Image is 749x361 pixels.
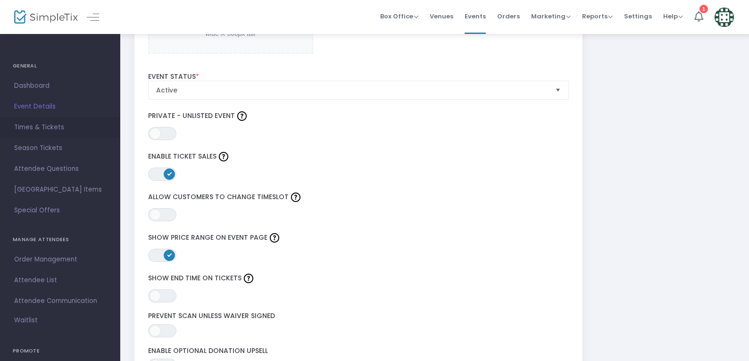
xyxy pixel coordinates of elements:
span: ON [167,171,172,176]
button: Select [551,81,565,99]
img: question-mark [270,233,279,243]
span: Orders [497,4,520,28]
img: question-mark [291,193,300,202]
span: Events [465,4,486,28]
span: Box Office [380,12,418,21]
span: ON [167,252,172,257]
img: question-mark [237,111,247,121]
div: 1 [699,5,708,13]
label: Enable Optional Donation Upsell [148,347,569,355]
label: Private - Unlisted Event [148,109,569,123]
span: Season Tickets [14,142,106,154]
span: Event Details [14,101,106,113]
img: question-mark [244,274,253,283]
span: Attendee List [14,274,106,286]
h4: PROMOTE [13,342,108,361]
label: Show Price Range on Event Page [148,231,569,245]
span: Waitlist [14,316,38,325]
span: Reports [582,12,613,21]
span: [GEOGRAPHIC_DATA] Items [14,184,106,196]
span: Dashboard [14,80,106,92]
span: Active [156,85,548,95]
img: question-mark [219,152,228,161]
span: Marketing [531,12,571,21]
h4: GENERAL [13,57,108,76]
span: Order Management [14,253,106,266]
h4: MANAGE ATTENDEES [13,230,108,249]
span: Help [663,12,683,21]
span: Settings [624,4,652,28]
label: Prevent Scan Unless Waiver Signed [148,312,569,320]
label: Enable Ticket Sales [148,150,569,164]
label: Event Status [148,73,569,81]
span: Attendee Questions [14,163,106,175]
span: Times & Tickets [14,121,106,134]
span: Special Offers [14,204,106,217]
label: Allow Customers to Change Timeslot [148,190,569,204]
span: Attendee Communication [14,295,106,307]
span: Venues [430,4,453,28]
label: Show End Time on Tickets [148,271,569,285]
